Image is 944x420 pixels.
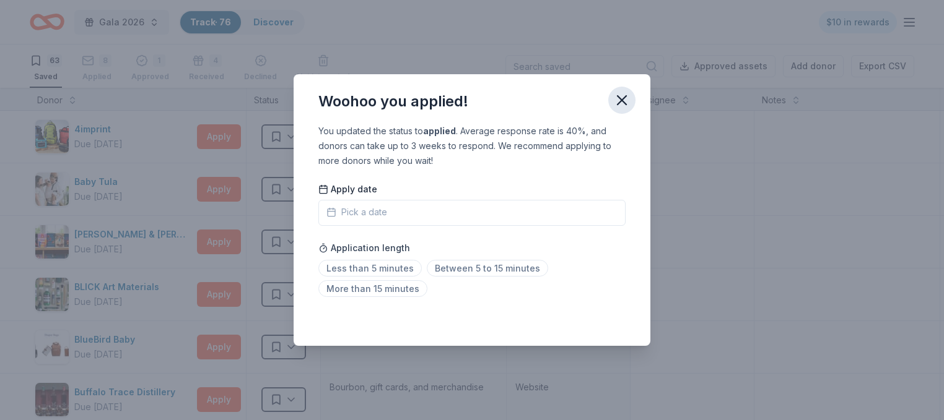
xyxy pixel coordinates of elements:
span: Pick a date [326,205,387,220]
span: Application length [318,241,410,255]
div: You updated the status to . Average response rate is 40%, and donors can take up to 3 weeks to re... [318,124,626,168]
div: Woohoo you applied! [318,92,468,111]
span: Less than 5 minutes [318,260,422,276]
b: applied [423,126,456,136]
span: More than 15 minutes [318,280,427,297]
span: Apply date [318,183,377,195]
button: Pick a date [318,200,626,226]
span: Between 5 to 15 minutes [427,260,548,276]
